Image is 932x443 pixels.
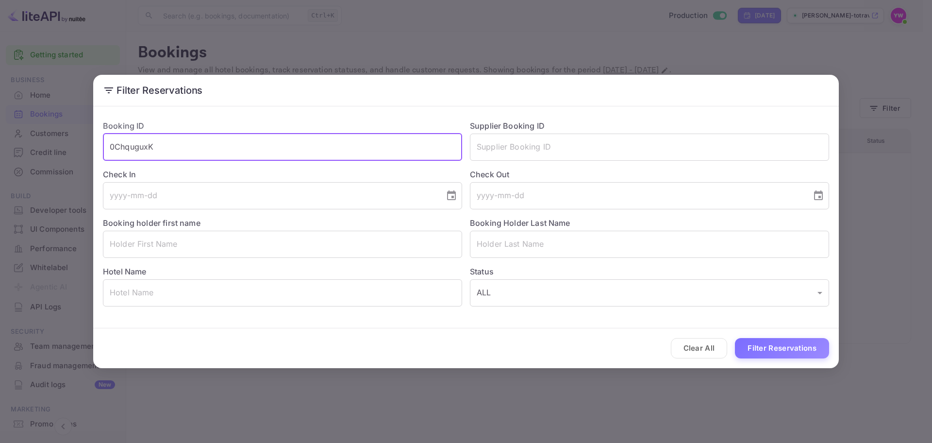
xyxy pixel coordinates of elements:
[103,134,462,161] input: Booking ID
[671,338,728,359] button: Clear All
[103,231,462,258] input: Holder First Name
[103,267,147,276] label: Hotel Name
[470,134,829,161] input: Supplier Booking ID
[470,266,829,277] label: Status
[103,279,462,307] input: Hotel Name
[442,186,461,205] button: Choose date
[103,169,462,180] label: Check In
[470,218,570,228] label: Booking Holder Last Name
[470,182,805,209] input: yyyy-mm-dd
[470,231,829,258] input: Holder Last Name
[735,338,829,359] button: Filter Reservations
[470,279,829,307] div: ALL
[809,186,828,205] button: Choose date
[470,169,829,180] label: Check Out
[103,218,200,228] label: Booking holder first name
[470,121,545,131] label: Supplier Booking ID
[103,121,145,131] label: Booking ID
[103,182,438,209] input: yyyy-mm-dd
[93,75,839,106] h2: Filter Reservations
